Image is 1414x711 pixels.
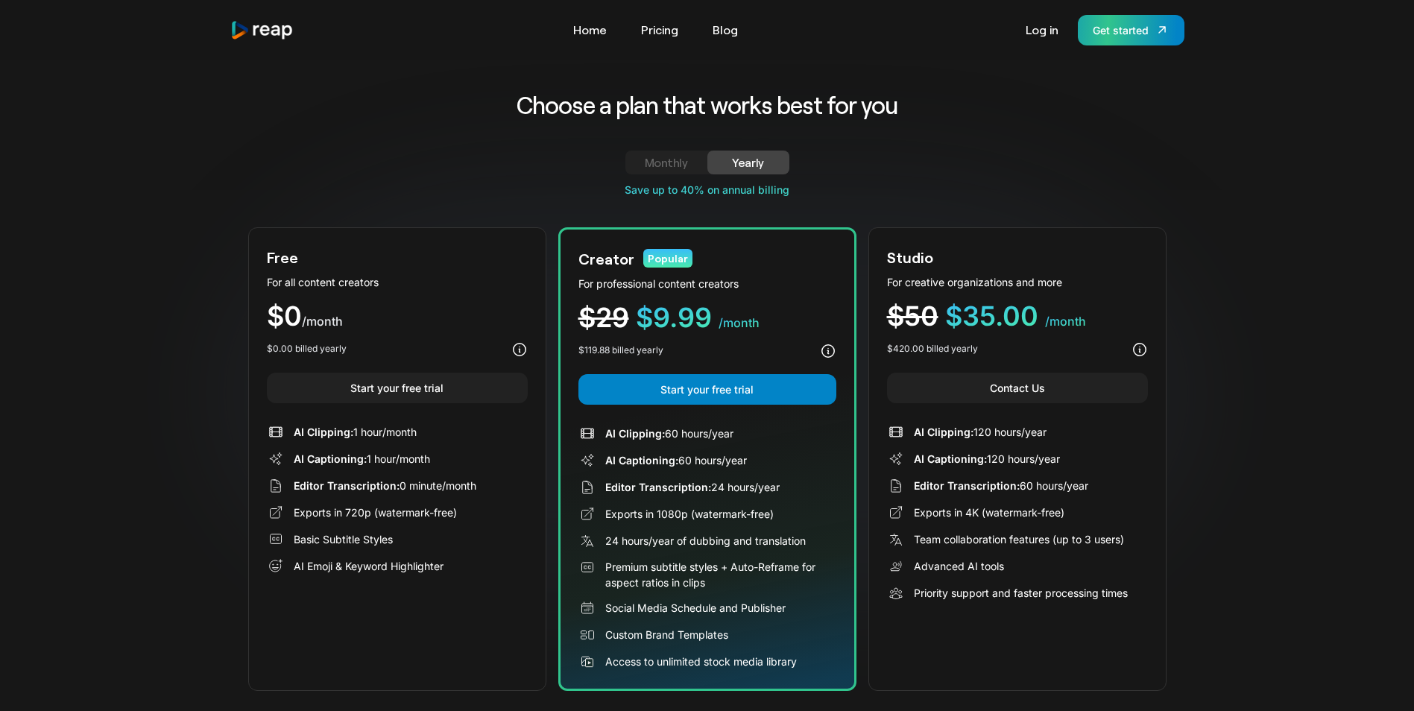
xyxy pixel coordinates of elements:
div: AI Emoji & Keyword Highlighter [294,558,444,574]
a: Get started [1078,15,1184,45]
span: Editor Transcription: [294,479,400,492]
a: Start your free trial [267,373,528,403]
div: Advanced AI tools [914,558,1004,574]
div: Get started [1093,22,1149,38]
div: 120 hours/year [914,424,1047,440]
div: Custom Brand Templates [605,627,728,642]
span: AI Captioning: [294,452,367,465]
div: 1 hour/month [294,424,417,440]
div: Social Media Schedule and Publisher [605,600,786,616]
div: Save up to 40% on annual billing [248,182,1167,197]
img: reap logo [230,20,294,40]
a: home [230,20,294,40]
span: $9.99 [636,301,712,334]
h2: Choose a plan that works best for you [400,89,1014,121]
span: AI Captioning: [914,452,987,465]
span: Editor Transcription: [914,479,1020,492]
span: Editor Transcription: [605,481,711,493]
div: 1 hour/month [294,451,430,467]
div: $420.00 billed yearly [887,342,978,355]
div: Priority support and faster processing times [914,585,1128,601]
a: Start your free trial [578,374,836,405]
div: Popular [643,249,692,268]
a: Pricing [634,18,686,42]
div: 60 hours/year [914,478,1088,493]
div: 60 hours/year [605,426,733,441]
div: Premium subtitle styles + Auto-Reframe for aspect ratios in clips [605,559,836,590]
span: AI Clipping: [605,427,665,440]
a: Log in [1018,18,1066,42]
div: Studio [887,246,933,268]
div: Free [267,246,298,268]
span: AI Clipping: [914,426,973,438]
div: Exports in 720p (watermark-free) [294,505,457,520]
span: /month [302,314,343,329]
span: /month [1045,314,1086,329]
div: For all content creators [267,274,528,290]
span: $29 [578,301,629,334]
div: 24 hours/year of dubbing and translation [605,533,806,549]
div: $0 [267,303,528,330]
div: Monthly [643,154,689,171]
span: AI Clipping: [294,426,353,438]
div: Team collaboration features (up to 3 users) [914,531,1124,547]
div: For professional content creators [578,276,836,291]
div: Yearly [725,154,771,171]
div: $0.00 billed yearly [267,342,347,355]
div: 24 hours/year [605,479,780,495]
div: $119.88 billed yearly [578,344,663,357]
div: Exports in 1080p (watermark-free) [605,506,774,522]
div: 120 hours/year [914,451,1060,467]
div: Exports in 4K (watermark-free) [914,505,1064,520]
div: Basic Subtitle Styles [294,531,393,547]
span: AI Captioning: [605,454,678,467]
div: 0 minute/month [294,478,476,493]
span: $50 [887,300,938,332]
a: Contact Us [887,373,1148,403]
a: Blog [705,18,745,42]
div: Access to unlimited stock media library [605,654,797,669]
span: $35.00 [945,300,1038,332]
div: Creator [578,247,634,270]
div: 60 hours/year [605,452,747,468]
div: For creative organizations and more [887,274,1148,290]
span: /month [719,315,760,330]
a: Home [566,18,614,42]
